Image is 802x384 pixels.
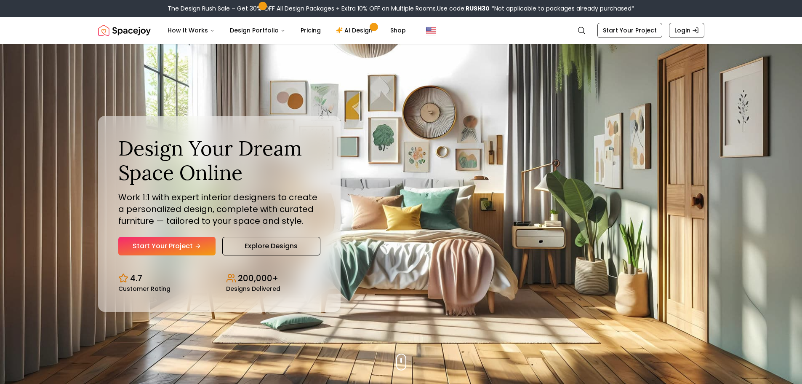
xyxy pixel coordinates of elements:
[669,23,704,38] a: Login
[130,272,142,284] p: 4.7
[329,22,382,39] a: AI Design
[226,286,280,292] small: Designs Delivered
[490,4,634,13] span: *Not applicable to packages already purchased*
[168,4,634,13] div: The Design Rush Sale – Get 30% OFF All Design Packages + Extra 10% OFF on Multiple Rooms.
[161,22,413,39] nav: Main
[161,22,221,39] button: How It Works
[118,286,171,292] small: Customer Rating
[222,237,320,255] a: Explore Designs
[294,22,328,39] a: Pricing
[98,22,151,39] a: Spacejoy
[384,22,413,39] a: Shop
[223,22,292,39] button: Design Portfolio
[466,4,490,13] b: RUSH30
[238,272,278,284] p: 200,000+
[597,23,662,38] a: Start Your Project
[98,22,151,39] img: Spacejoy Logo
[98,17,704,44] nav: Global
[118,136,320,185] h1: Design Your Dream Space Online
[118,266,320,292] div: Design stats
[426,25,436,35] img: United States
[118,191,320,227] p: Work 1:1 with expert interior designers to create a personalized design, complete with curated fu...
[437,4,490,13] span: Use code:
[118,237,216,255] a: Start Your Project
